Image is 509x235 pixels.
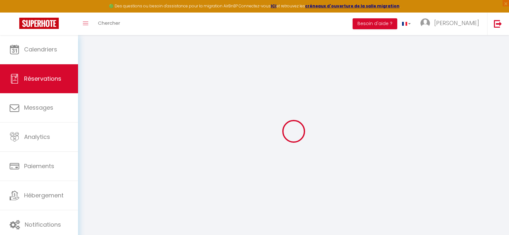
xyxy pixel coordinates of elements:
img: logout [494,20,502,28]
button: Ouvrir le widget de chat LiveChat [5,3,24,22]
span: Chercher [98,20,120,26]
button: Besoin d'aide ? [353,18,397,29]
span: Hébergement [24,191,64,199]
span: Calendriers [24,45,57,53]
img: ... [420,18,430,28]
span: [PERSON_NAME] [434,19,479,27]
span: Paiements [24,162,54,170]
span: Analytics [24,133,50,141]
img: Super Booking [19,18,59,29]
a: ... [PERSON_NAME] [416,13,487,35]
span: Réservations [24,75,61,83]
a: Chercher [93,13,125,35]
a: ICI [271,3,276,9]
span: Notifications [25,221,61,229]
a: créneaux d'ouverture de la salle migration [305,3,399,9]
span: Messages [24,104,53,112]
